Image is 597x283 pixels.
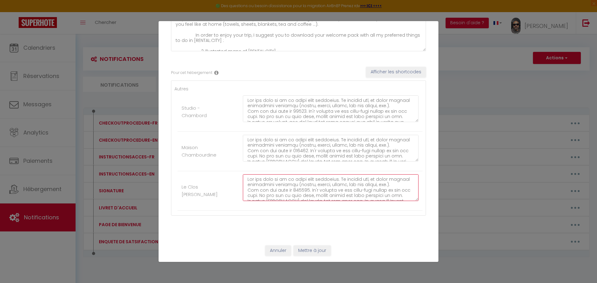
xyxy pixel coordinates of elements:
[182,183,218,198] label: Le Clos [PERSON_NAME]
[174,85,188,92] label: Autres
[171,70,212,76] label: Pour cet hébergement
[294,245,331,256] button: Mettre à jour
[182,144,216,158] label: Maison Chambourdine
[214,70,219,75] i: Rental
[182,104,214,119] label: Studio - Chambord
[265,245,291,256] button: Annuler
[366,67,426,77] button: Afficher les shortcodes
